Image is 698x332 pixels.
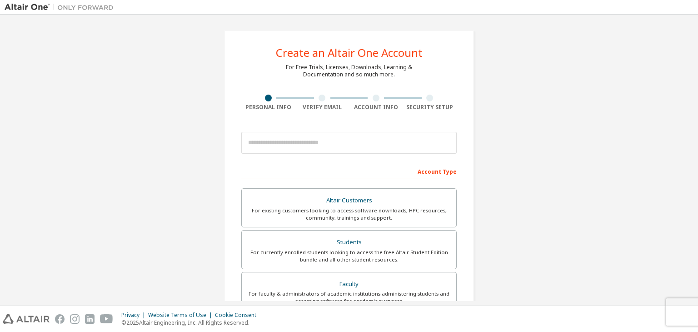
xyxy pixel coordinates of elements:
[349,104,403,111] div: Account Info
[148,312,215,319] div: Website Terms of Use
[247,236,451,249] div: Students
[241,164,457,178] div: Account Type
[286,64,412,78] div: For Free Trials, Licenses, Downloads, Learning & Documentation and so much more.
[100,314,113,324] img: youtube.svg
[247,194,451,207] div: Altair Customers
[85,314,95,324] img: linkedin.svg
[121,312,148,319] div: Privacy
[5,3,118,12] img: Altair One
[3,314,50,324] img: altair_logo.svg
[55,314,65,324] img: facebook.svg
[215,312,262,319] div: Cookie Consent
[70,314,80,324] img: instagram.svg
[247,290,451,305] div: For faculty & administrators of academic institutions administering students and accessing softwa...
[403,104,457,111] div: Security Setup
[121,319,262,327] p: © 2025 Altair Engineering, Inc. All Rights Reserved.
[247,207,451,221] div: For existing customers looking to access software downloads, HPC resources, community, trainings ...
[247,249,451,263] div: For currently enrolled students looking to access the free Altair Student Edition bundle and all ...
[247,278,451,291] div: Faculty
[295,104,349,111] div: Verify Email
[276,47,423,58] div: Create an Altair One Account
[241,104,295,111] div: Personal Info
